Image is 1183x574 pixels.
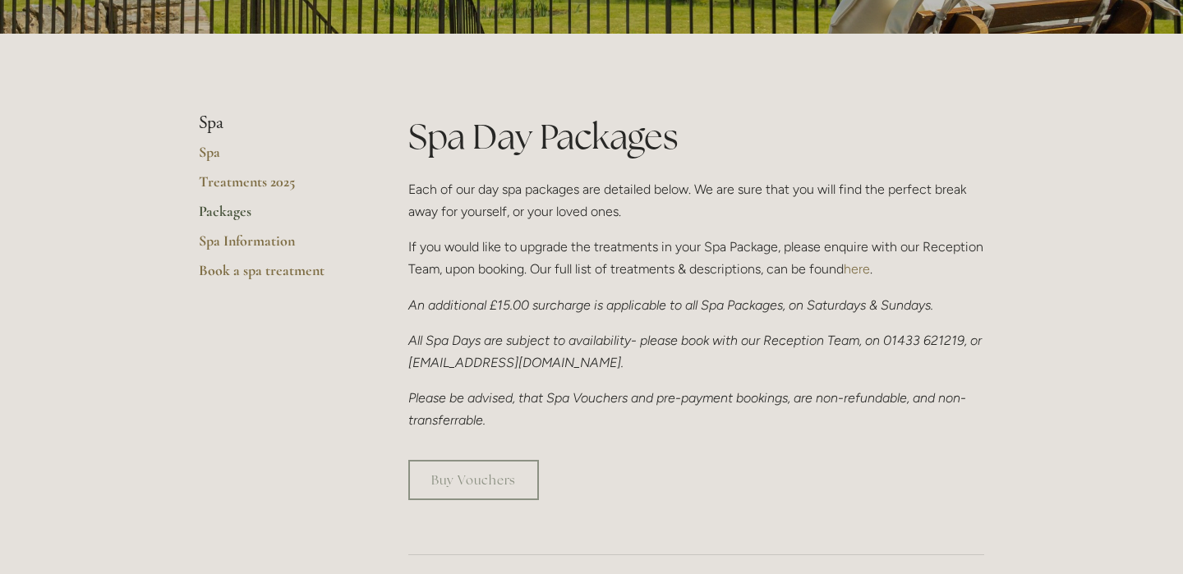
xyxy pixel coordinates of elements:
a: Spa [199,143,356,172]
a: Treatments 2025 [199,172,356,202]
li: Spa [199,113,356,134]
a: Buy Vouchers [408,460,539,500]
em: All Spa Days are subject to availability- please book with our Reception Team, on 01433 621219, o... [408,333,985,370]
em: Please be advised, that Spa Vouchers and pre-payment bookings, are non-refundable, and non-transf... [408,390,966,428]
em: An additional £15.00 surcharge is applicable to all Spa Packages, on Saturdays & Sundays. [408,297,933,313]
a: Book a spa treatment [199,261,356,291]
p: If you would like to upgrade the treatments in your Spa Package, please enquire with our Receptio... [408,236,984,280]
a: here [844,261,870,277]
p: Each of our day spa packages are detailed below. We are sure that you will find the perfect break... [408,178,984,223]
a: Spa Information [199,232,356,261]
h1: Spa Day Packages [408,113,984,161]
a: Packages [199,202,356,232]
